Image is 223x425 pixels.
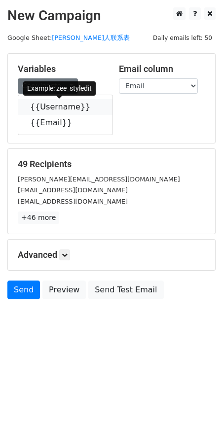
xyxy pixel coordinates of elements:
[18,176,180,183] small: [PERSON_NAME][EMAIL_ADDRESS][DOMAIN_NAME]
[7,34,130,41] small: Google Sheet:
[18,115,112,131] a: {{Email}}
[18,198,128,205] small: [EMAIL_ADDRESS][DOMAIN_NAME]
[88,281,163,299] a: Send Test Email
[18,159,205,170] h5: 49 Recipients
[149,34,216,41] a: Daily emails left: 50
[18,99,112,115] a: {{Username}}
[7,7,216,24] h2: New Campaign
[18,249,205,260] h5: Advanced
[23,81,96,96] div: Example: zee_styledit
[174,378,223,425] iframe: Chat Widget
[18,212,59,224] a: +46 more
[174,378,223,425] div: 聊天小组件
[119,64,205,74] h5: Email column
[42,281,86,299] a: Preview
[52,34,130,41] a: [PERSON_NAME]人联系表
[18,64,104,74] h5: Variables
[149,33,216,43] span: Daily emails left: 50
[7,281,40,299] a: Send
[18,186,128,194] small: [EMAIL_ADDRESS][DOMAIN_NAME]
[18,78,78,94] a: Copy/paste...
